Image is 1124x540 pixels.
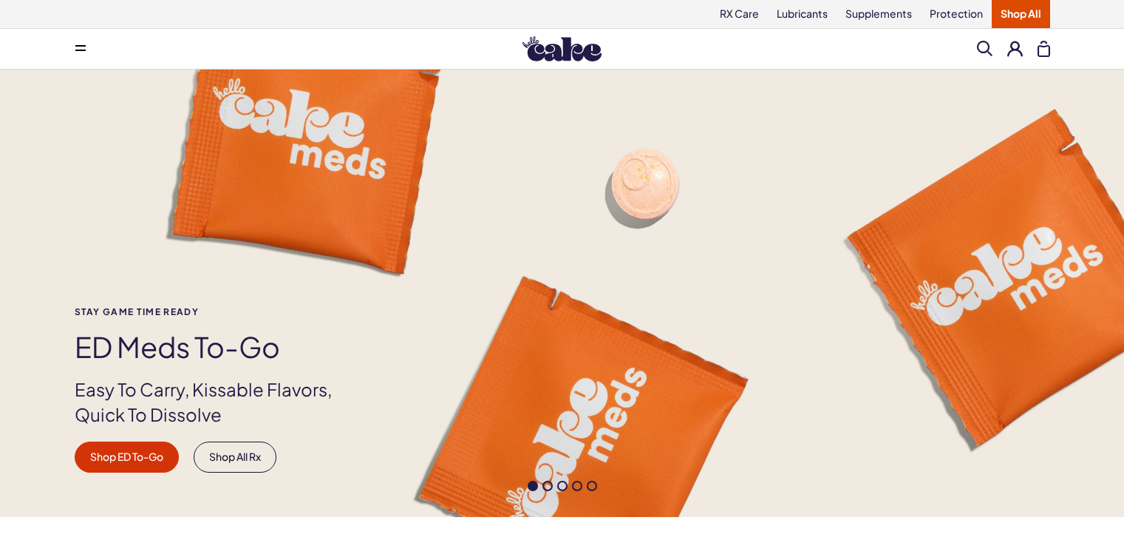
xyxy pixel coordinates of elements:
p: Easy To Carry, Kissable Flavors, Quick To Dissolve [75,377,357,427]
a: Shop All Rx [194,442,276,473]
h1: ED Meds to-go [75,331,357,362]
span: Stay Game time ready [75,307,357,317]
img: Hello Cake [522,36,602,61]
a: Shop ED To-Go [75,442,179,473]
